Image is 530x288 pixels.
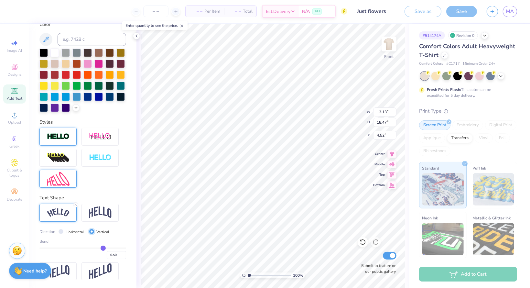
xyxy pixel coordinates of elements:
span: Middle [373,162,385,167]
input: – – [143,6,168,17]
span: Neon Ink [422,215,438,221]
div: Screen Print [419,120,450,130]
span: Direction [39,229,55,235]
img: Arc [47,208,70,217]
div: Enter quantity to see the price. [122,21,188,30]
img: Free Distort [47,172,70,186]
div: Front [384,54,394,60]
span: Comfort Colors Adult Heavyweight T-Shirt [419,42,515,59]
span: Center [373,152,385,156]
div: Foil [495,133,510,143]
img: Flag [47,265,70,278]
span: Designs [7,72,22,77]
img: Shadow [89,133,112,141]
img: Negative Space [89,154,112,161]
img: Stroke [47,133,70,140]
label: Vertical [96,229,109,235]
img: Neon Ink [422,223,464,255]
div: Transfers [447,133,473,143]
span: Per Item [204,8,220,15]
div: Styles [39,118,126,126]
span: FREE [314,9,320,14]
span: Standard [422,165,439,172]
span: Greek [10,144,20,149]
img: 3d Illusion [47,153,70,163]
span: – – [189,8,202,15]
span: Comfort Colors [419,61,443,67]
div: Embroidery [452,120,483,130]
div: Digital Print [485,120,516,130]
span: Bottom [373,183,385,187]
strong: Fresh Prints Flash: [427,87,461,92]
label: Horizontal [66,229,84,235]
img: Front [383,38,395,50]
span: Upload [8,120,21,125]
input: Untitled Design [352,5,400,18]
span: N/A [302,8,310,15]
div: This color can be expedited for 5 day delivery. [427,87,506,98]
span: Clipart & logos [3,168,26,178]
strong: Need help? [24,268,47,274]
div: Color [39,21,126,28]
div: Text Shape [39,194,126,202]
span: Add Text [7,96,22,101]
div: Applique [419,133,445,143]
span: Minimum Order: 24 + [463,61,495,67]
div: Revision 0 [448,31,478,39]
a: MA [503,6,517,17]
span: Image AI [7,48,22,53]
span: Bend [39,238,49,244]
div: # 514174A [419,31,445,39]
span: Top [373,172,385,177]
div: Vinyl [475,133,493,143]
span: – – [228,8,241,15]
img: Rise [89,263,112,279]
div: Print Type [419,107,517,115]
span: MA [506,8,514,15]
span: Metallic & Glitter Ink [473,215,511,221]
img: Arch [89,206,112,219]
span: Total [243,8,253,15]
span: Decorate [7,197,22,202]
img: Metallic & Glitter Ink [473,223,514,255]
div: Rhinestones [419,146,450,156]
span: Est. Delivery [266,8,290,15]
span: # C1717 [446,61,460,67]
label: Submit to feature on our public gallery. [358,263,396,274]
img: Standard [422,173,464,205]
span: 100 % [293,272,303,278]
span: Puff Ink [473,165,486,172]
img: Puff Ink [473,173,514,205]
input: e.g. 7428 c [58,33,126,46]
